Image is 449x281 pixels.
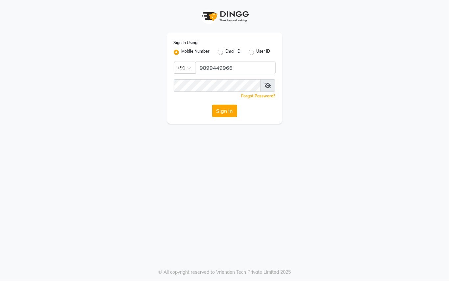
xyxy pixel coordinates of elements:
img: logo1.svg [198,7,251,26]
label: Email ID [226,48,241,56]
label: Sign In Using: [174,40,199,46]
label: Mobile Number [182,48,210,56]
a: Forgot Password? [241,93,276,98]
label: User ID [257,48,270,56]
button: Sign In [212,105,237,117]
input: Username [196,62,276,74]
input: Username [174,79,261,92]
